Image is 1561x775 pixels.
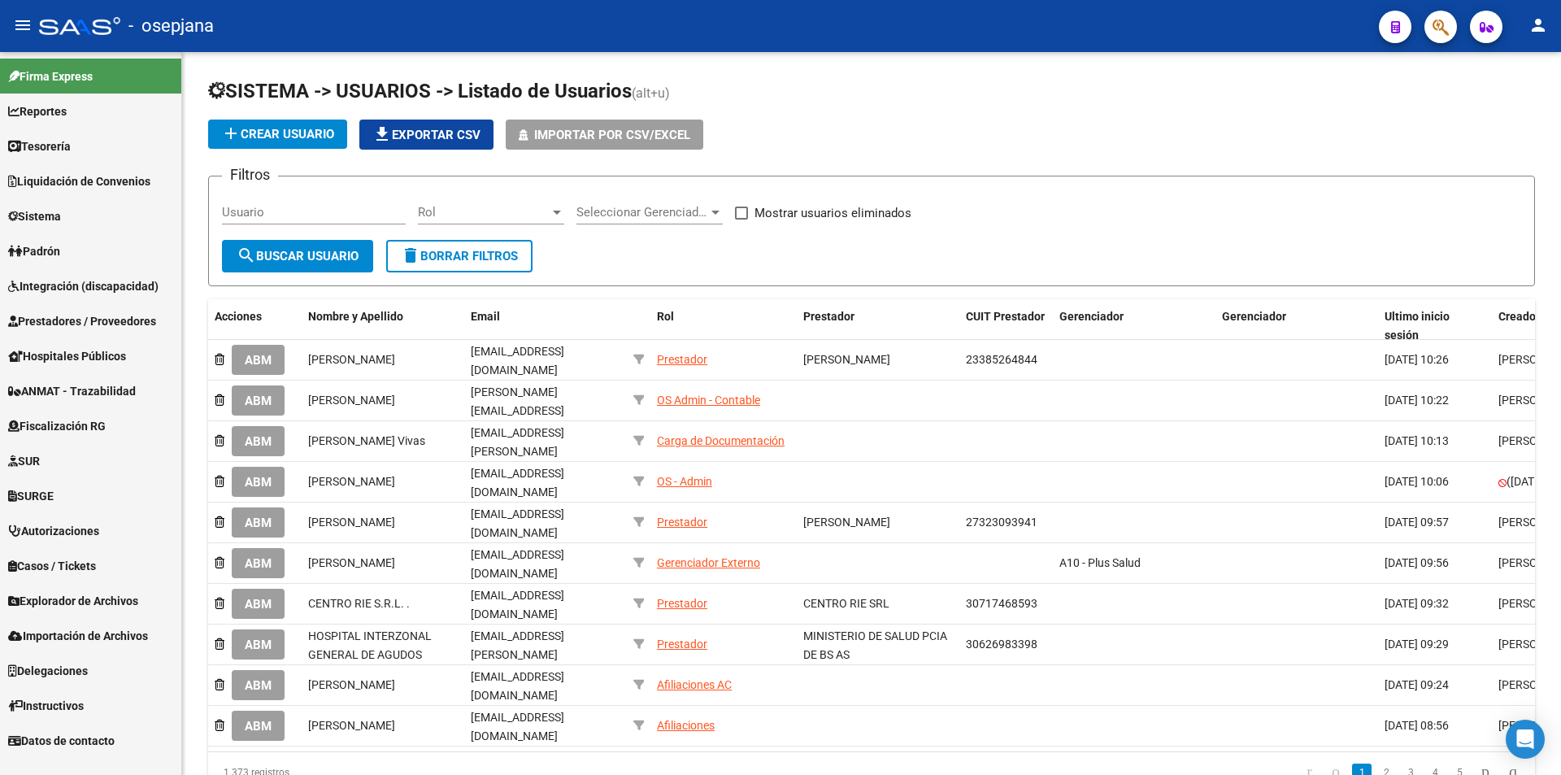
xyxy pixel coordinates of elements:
button: Exportar CSV [359,120,494,150]
span: [PERSON_NAME] [308,394,395,407]
span: A10 - Plus Salud [1059,556,1141,569]
span: CENTRO RIE S.R.L. . [308,597,410,610]
button: Borrar Filtros [386,240,533,272]
mat-icon: menu [13,15,33,35]
button: Buscar Usuario [222,240,373,272]
span: (alt+u) [632,85,670,101]
span: Rol [418,205,550,220]
span: [EMAIL_ADDRESS][DOMAIN_NAME] [471,345,564,377]
span: Email [471,310,500,323]
span: ABM [245,638,272,652]
span: Reportes [8,102,67,120]
datatable-header-cell: Gerenciador [1215,299,1378,353]
span: Exportar CSV [372,128,480,142]
span: Nombre y Apellido [308,310,403,323]
span: [PERSON_NAME] [308,475,395,488]
span: Casos / Tickets [8,557,96,575]
span: [PERSON_NAME] [308,678,395,691]
span: Liquidación de Convenios [8,172,150,190]
div: Afiliaciones AC [657,676,732,694]
span: ABM [245,516,272,530]
span: Creado por [1498,310,1555,323]
span: [PERSON_NAME] [803,516,890,529]
span: [DATE] 09:32 [1385,597,1449,610]
span: [DATE] 10:13 [1385,434,1449,447]
span: Buscar Usuario [237,249,359,263]
button: ABM [232,467,285,497]
span: [PERSON_NAME] [308,719,395,732]
span: Hospitales Públicos [8,347,126,365]
span: ABM [245,678,272,693]
span: ABM [245,434,272,449]
span: [DATE] 09:57 [1385,516,1449,529]
mat-icon: person [1528,15,1548,35]
span: SURGE [8,487,54,505]
span: HOSPITAL INTERZONAL GENERAL DE AGUDOS “SIMPLEMENTE EVITA” DE [PERSON_NAME] . [308,629,441,698]
datatable-header-cell: Prestador [797,299,959,353]
button: Crear Usuario [208,120,347,149]
span: [DATE] 09:56 [1385,556,1449,569]
span: [PERSON_NAME][EMAIL_ADDRESS][PERSON_NAME][DOMAIN_NAME] [471,385,564,454]
span: Instructivos [8,697,84,715]
span: [PERSON_NAME] [308,516,395,529]
span: [EMAIL_ADDRESS][DOMAIN_NAME] [471,711,564,742]
button: ABM [232,426,285,456]
span: Acciones [215,310,262,323]
span: [DATE] 08:56 [1385,719,1449,732]
div: Carga de Documentación [657,432,785,451]
span: CUIT Prestador [966,310,1045,323]
span: ABM [245,556,272,571]
span: [DATE] 10:06 [1385,475,1449,488]
span: [EMAIL_ADDRESS][DOMAIN_NAME] [471,670,564,702]
span: Datos de contacto [8,732,115,750]
datatable-header-cell: Email [464,299,627,353]
button: ABM [232,385,285,416]
button: ABM [232,629,285,660]
span: 30717468593 [966,597,1037,610]
span: Sistema [8,207,61,225]
button: ABM [232,711,285,741]
span: Fiscalización RG [8,417,106,435]
button: ABM [232,507,285,538]
span: Explorador de Archivos [8,592,138,610]
span: Mostrar usuarios eliminados [754,203,911,223]
span: Prestador [803,310,854,323]
span: Autorizaciones [8,522,99,540]
mat-icon: search [237,246,256,265]
span: 27323093941 [966,516,1037,529]
span: ABM [245,353,272,368]
span: Ultimo inicio sesión [1385,310,1450,342]
div: Open Intercom Messenger [1506,720,1545,759]
button: ABM [232,670,285,700]
span: ABM [245,719,272,734]
span: Gerenciador [1059,310,1124,323]
datatable-header-cell: Acciones [208,299,302,353]
span: Rol [657,310,674,323]
span: Crear Usuario [221,127,334,142]
h3: Filtros [222,163,278,186]
span: ANMAT - Trazabilidad [8,382,136,400]
datatable-header-cell: CUIT Prestador [959,299,1053,353]
span: Tesorería [8,137,71,155]
span: [PERSON_NAME] [308,353,395,366]
span: MINISTERIO DE SALUD PCIA DE BS AS [803,629,947,661]
datatable-header-cell: Rol [650,299,797,353]
datatable-header-cell: Ultimo inicio sesión [1378,299,1492,353]
span: [DATE] 09:24 [1385,678,1449,691]
div: Afiliaciones [657,716,715,735]
span: ABM [245,394,272,408]
div: OS - Admin [657,472,712,491]
datatable-header-cell: Nombre y Apellido [302,299,464,353]
span: [PERSON_NAME] Vivas [308,434,425,447]
span: [DATE] 09:29 [1385,638,1449,651]
span: Integración (discapacidad) [8,277,159,295]
div: Prestador [657,350,707,369]
span: Gerenciador [1222,310,1286,323]
span: [EMAIL_ADDRESS][DOMAIN_NAME] [471,589,564,620]
span: ABM [245,597,272,612]
span: Importación de Archivos [8,627,148,645]
span: Firma Express [8,67,93,85]
span: [EMAIL_ADDRESS][DOMAIN_NAME] [471,507,564,539]
div: OS Admin - Contable [657,391,760,410]
span: 30626983398 [966,638,1037,651]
